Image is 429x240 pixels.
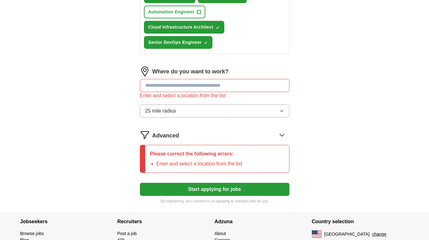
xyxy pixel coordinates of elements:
[372,231,386,238] button: change
[156,160,242,168] li: Enter and select a location from the list
[204,40,208,45] span: ✓
[140,183,289,196] button: Start applying for jobs
[144,36,213,49] button: Senior DevOps Engineer✓
[148,39,202,46] span: Senior DevOps Engineer
[20,231,44,236] a: Browse jobs
[152,67,229,76] label: Where do you want to work?
[215,231,226,236] a: About
[312,213,409,230] h4: Country selection
[150,150,242,158] p: Please correct the following errors:
[145,107,176,115] span: 25 mile radius
[324,231,370,238] span: [GEOGRAPHIC_DATA]
[144,6,205,18] button: Automation Engineer
[152,132,179,140] span: Advanced
[148,9,194,15] span: Automation Engineer
[140,198,289,204] p: By registering, you consent to us applying to suitable jobs for you
[117,231,137,236] a: Post a job
[312,230,322,238] img: US flag
[148,24,213,30] span: Cloud Infrastructure Architect
[140,130,150,140] img: filter
[216,25,220,30] span: ✓
[140,67,150,76] img: location.png
[140,104,289,118] button: 25 mile radius
[140,92,289,99] div: Enter and select a location from the list
[144,21,224,34] button: Cloud Infrastructure Architect✓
